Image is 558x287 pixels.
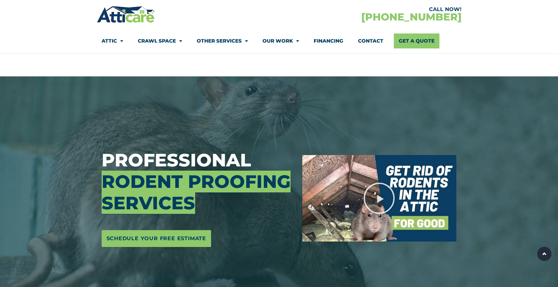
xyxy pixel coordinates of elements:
[107,233,207,244] span: Schedule Your Free Estimate
[102,171,291,214] span: Rodent Proofing Services
[197,33,248,48] a: Other Services
[102,150,293,214] h3: Professional
[279,7,462,12] div: CALL NOW!
[102,33,457,48] nav: Menu
[263,33,299,48] a: Our Work
[358,33,383,48] a: Contact
[102,230,211,247] a: Schedule Your Free Estimate
[394,33,439,48] a: Get A Quote
[363,182,395,215] div: Play Video
[102,33,123,48] a: Attic
[314,33,343,48] a: Financing
[138,33,182,48] a: Crawl Space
